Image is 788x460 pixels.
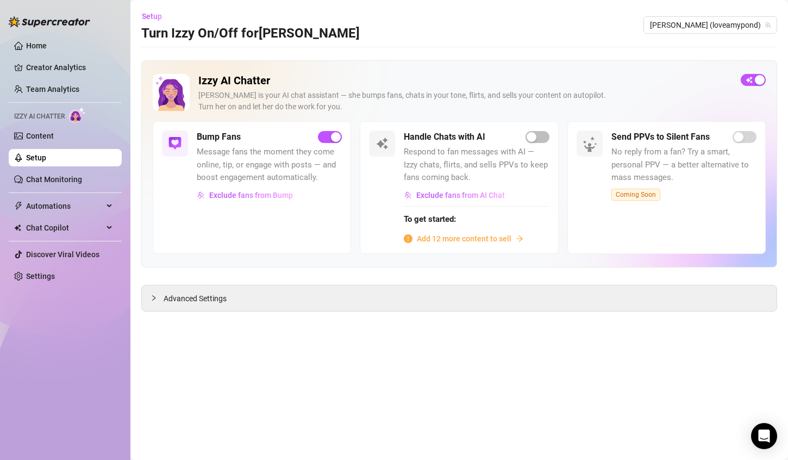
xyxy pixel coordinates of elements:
span: collapsed [151,295,157,301]
span: info-circle [404,234,412,243]
span: Advanced Settings [164,293,227,304]
span: Add 12 more content to sell [417,233,511,245]
h3: Turn Izzy On/Off for [PERSON_NAME] [141,25,360,42]
h5: Handle Chats with AI [404,130,485,144]
button: Exclude fans from AI Chat [404,187,505,204]
img: svg%3e [168,137,182,150]
h5: Send PPVs to Silent Fans [611,130,710,144]
span: Exclude fans from AI Chat [416,191,505,200]
a: Chat Monitoring [26,175,82,184]
a: Team Analytics [26,85,79,94]
span: Automations [26,197,103,215]
a: Discover Viral Videos [26,250,99,259]
a: Home [26,41,47,50]
div: collapsed [151,292,164,304]
img: Chat Copilot [14,224,21,232]
a: Content [26,132,54,140]
div: Open Intercom Messenger [751,423,777,449]
span: Amy Pond (loveamypond) [650,17,771,33]
span: Setup [142,12,162,21]
strong: To get started: [404,214,456,224]
h2: Izzy AI Chatter [198,74,732,88]
img: Izzy AI Chatter [153,74,190,111]
span: Coming Soon [611,189,660,201]
img: AI Chatter [69,107,86,123]
img: svg%3e [376,137,389,150]
span: team [765,22,771,28]
a: Setup [26,153,46,162]
span: Message fans the moment they come online, tip, or engage with posts — and boost engagement automa... [197,146,342,184]
span: Izzy AI Chatter [14,111,65,122]
img: logo-BBDzfeDw.svg [9,16,90,27]
button: Setup [141,8,171,25]
span: Exclude fans from Bump [209,191,293,200]
img: svg%3e [197,191,205,199]
span: thunderbolt [14,202,23,210]
span: Chat Copilot [26,219,103,237]
a: Creator Analytics [26,59,113,76]
a: Settings [26,272,55,281]
h5: Bump Fans [197,130,241,144]
span: arrow-right [516,235,523,243]
span: No reply from a fan? Try a smart, personal PPV — a better alternative to mass messages. [611,146,756,184]
img: silent-fans-ppv-o-N6Mmdf.svg [583,136,600,154]
button: Exclude fans from Bump [197,187,293,204]
div: [PERSON_NAME] is your AI chat assistant — she bumps fans, chats in your tone, flirts, and sells y... [198,90,732,113]
img: svg%3e [404,191,412,199]
span: Respond to fan messages with AI — Izzy chats, flirts, and sells PPVs to keep fans coming back. [404,146,549,184]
